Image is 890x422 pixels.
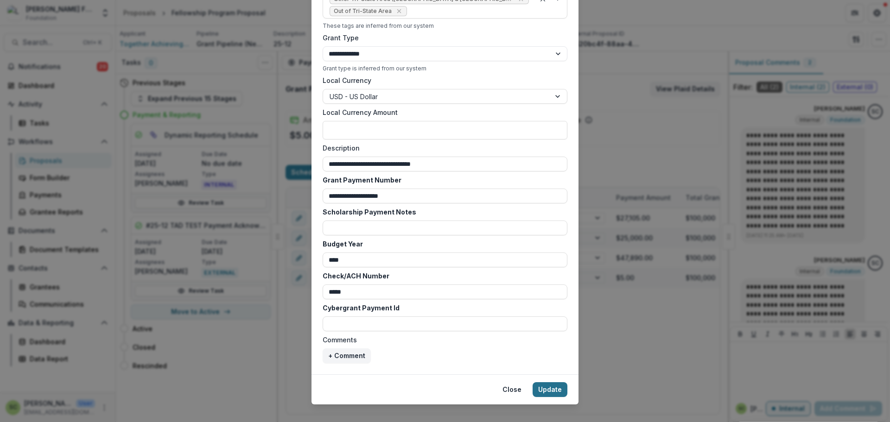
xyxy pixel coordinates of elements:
span: Out of Tri-State Area [334,8,392,14]
label: Local Currency Amount [323,107,562,117]
button: Update [533,382,567,397]
label: Check/ACH Number [323,271,562,281]
label: Grant Payment Number [323,175,562,185]
button: Close [497,382,527,397]
label: Scholarship Payment Notes [323,207,562,217]
div: Grant type is inferred from our system [323,65,567,72]
div: These tags are inferred from our system [323,22,567,29]
div: Remove Out of Tri-State Area [394,6,404,16]
label: Budget Year [323,239,562,249]
label: Local Currency [323,76,371,85]
label: Description [323,143,562,153]
button: + Comment [323,348,371,363]
label: Cybergrant Payment Id [323,303,562,313]
label: Comments [323,335,562,345]
label: Grant Type [323,33,562,43]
